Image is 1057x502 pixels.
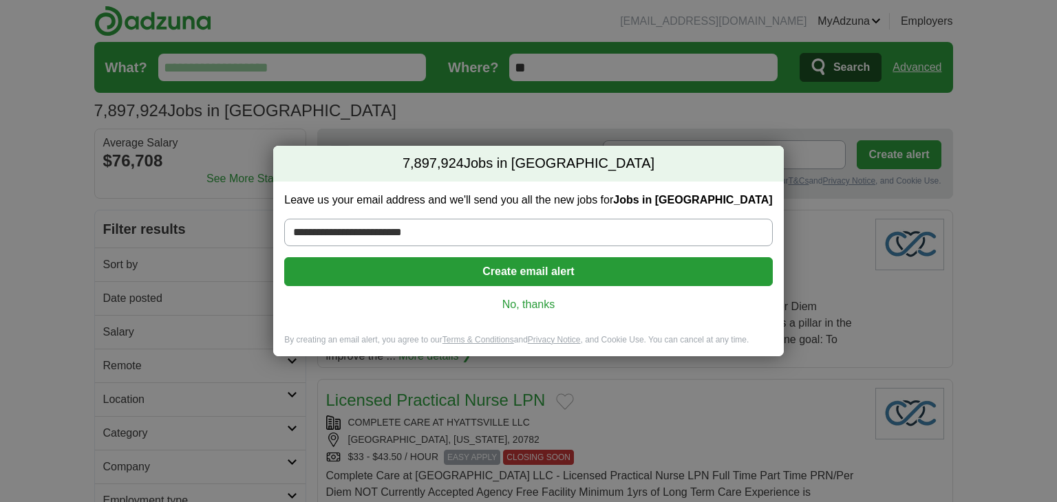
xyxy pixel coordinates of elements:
strong: Jobs in [GEOGRAPHIC_DATA] [613,194,772,206]
label: Leave us your email address and we'll send you all the new jobs for [284,193,772,208]
h2: Jobs in [GEOGRAPHIC_DATA] [273,146,783,182]
a: Terms & Conditions [442,335,514,345]
span: 7,897,924 [403,154,464,173]
a: Privacy Notice [528,335,581,345]
button: Create email alert [284,257,772,286]
a: No, thanks [295,297,761,312]
div: By creating an email alert, you agree to our and , and Cookie Use. You can cancel at any time. [273,334,783,357]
